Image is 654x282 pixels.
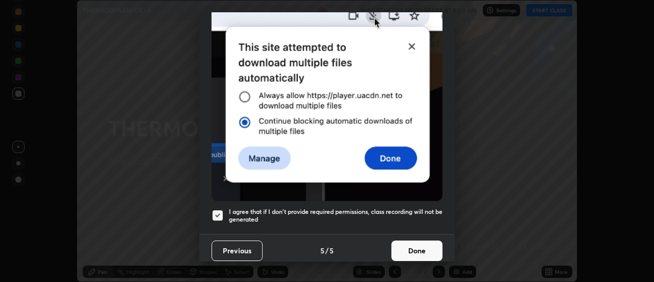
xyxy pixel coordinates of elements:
h4: 5 [320,245,324,256]
button: Previous [212,241,263,261]
h4: 5 [330,245,334,256]
h4: / [325,245,329,256]
button: Done [391,241,442,261]
h5: I agree that if I don't provide required permissions, class recording will not be generated [229,208,442,224]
